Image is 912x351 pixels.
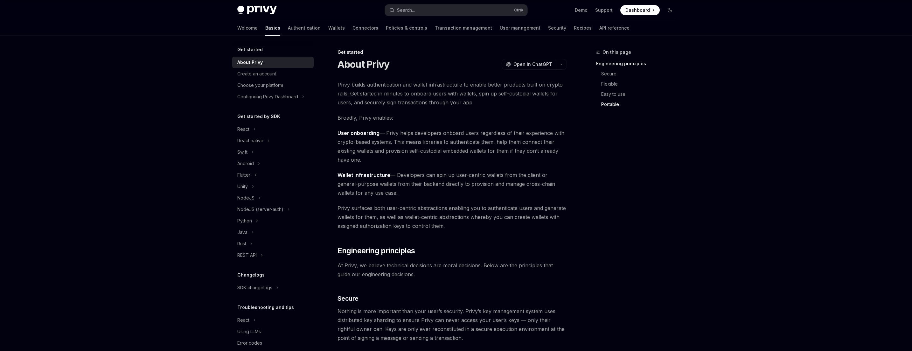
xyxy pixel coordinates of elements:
span: Engineering principles [338,246,415,256]
a: Security [548,20,566,36]
a: About Privy [232,57,314,68]
div: Choose your platform [237,81,283,89]
div: Rust [237,240,246,248]
button: Toggle REST API section [232,249,314,261]
span: On this page [602,48,631,56]
div: Create an account [237,70,276,78]
a: Error codes [232,337,314,349]
a: Transaction management [435,20,492,36]
div: Error codes [237,339,262,347]
button: Toggle React section [232,314,314,326]
div: SDK changelogs [237,284,272,291]
div: React [237,316,249,324]
h1: About Privy [338,59,390,70]
h5: Troubleshooting and tips [237,304,294,311]
button: Toggle Java section [232,227,314,238]
span: Ctrl K [514,8,524,13]
button: Toggle Unity section [232,181,314,192]
a: Dashboard [620,5,660,15]
h5: Get started [237,46,263,53]
div: Flutter [237,171,250,179]
div: Search... [397,6,415,14]
a: Engineering principles [596,59,680,69]
a: Choose your platform [232,80,314,91]
a: Recipes [574,20,592,36]
button: Toggle SDK changelogs section [232,282,314,293]
div: Java [237,228,247,236]
button: Toggle Rust section [232,238,314,249]
strong: Wallet infrastructure [338,172,390,178]
button: Open search [385,4,527,16]
a: User management [500,20,540,36]
span: Nothing is more important than your user’s security. Privy’s key management system uses distribut... [338,307,567,342]
button: Toggle Flutter section [232,169,314,181]
div: Python [237,217,252,225]
span: Dashboard [625,7,650,13]
div: Android [237,160,254,167]
span: — Developers can spin up user-centric wallets from the client or general-purpose wallets from the... [338,171,567,197]
span: Broadly, Privy enables: [338,113,567,122]
a: Using LLMs [232,326,314,337]
div: Unity [237,183,248,190]
button: Toggle React section [232,123,314,135]
span: At Privy, we believe technical decisions are moral decisions. Below are the principles that guide... [338,261,567,279]
button: Toggle Configuring Privy Dashboard section [232,91,314,102]
button: Toggle NodeJS (server-auth) section [232,204,314,215]
div: Using LLMs [237,328,261,335]
button: Toggle NodeJS section [232,192,314,204]
div: About Privy [237,59,263,66]
a: Wallets [328,20,345,36]
h5: Get started by SDK [237,113,280,120]
a: Policies & controls [386,20,427,36]
h5: Changelogs [237,271,265,279]
a: Portable [596,99,680,109]
a: Support [595,7,613,13]
a: Demo [575,7,588,13]
div: Get started [338,49,567,55]
span: Privy builds authentication and wallet infrastructure to enable better products built on crypto r... [338,80,567,107]
a: Welcome [237,20,258,36]
a: Flexible [596,79,680,89]
span: Open in ChatGPT [513,61,552,67]
div: Configuring Privy Dashboard [237,93,298,101]
div: React native [237,137,263,144]
div: NodeJS [237,194,254,202]
div: React [237,125,249,133]
a: API reference [599,20,630,36]
a: Basics [265,20,280,36]
button: Toggle Android section [232,158,314,169]
span: Privy surfaces both user-centric abstractions enabling you to authenticate users and generate wal... [338,204,567,230]
span: Secure [338,294,359,303]
div: NodeJS (server-auth) [237,206,283,213]
a: Authentication [288,20,321,36]
button: Toggle React native section [232,135,314,146]
button: Toggle Swift section [232,146,314,158]
a: Easy to use [596,89,680,99]
span: — Privy helps developers onboard users regardless of their experience with crypto-based systems. ... [338,129,567,164]
div: REST API [237,251,257,259]
a: Create an account [232,68,314,80]
img: dark logo [237,6,277,15]
div: Swift [237,148,247,156]
button: Toggle Python section [232,215,314,227]
a: Secure [596,69,680,79]
button: Toggle dark mode [665,5,675,15]
button: Open in ChatGPT [502,59,556,70]
a: Connectors [352,20,378,36]
strong: User onboarding [338,130,379,136]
